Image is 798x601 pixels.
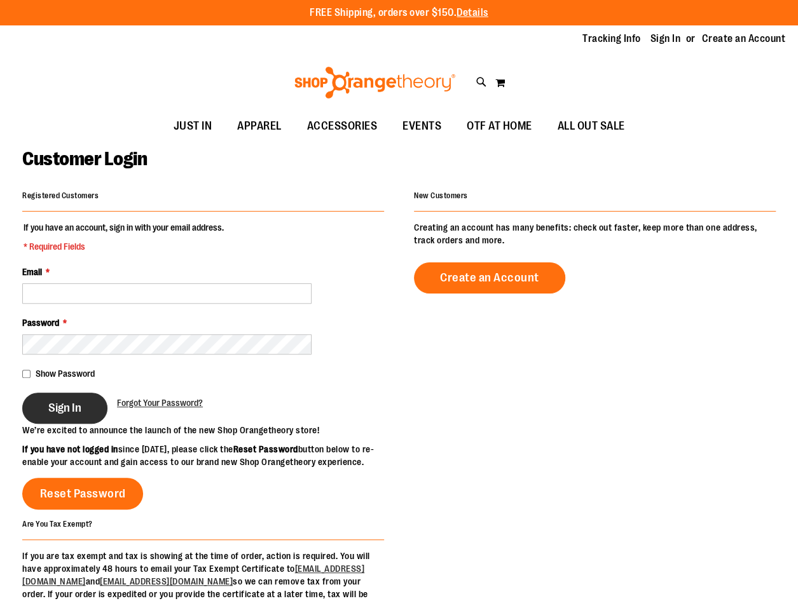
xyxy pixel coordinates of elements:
[22,191,99,200] strong: Registered Customers
[22,478,143,510] a: Reset Password
[558,112,625,140] span: ALL OUT SALE
[414,262,565,294] a: Create an Account
[100,576,233,586] a: [EMAIL_ADDRESS][DOMAIN_NAME]
[307,112,378,140] span: ACCESSORIES
[22,519,93,528] strong: Are You Tax Exempt?
[24,240,224,253] span: * Required Fields
[36,368,95,379] span: Show Password
[117,396,203,409] a: Forgot Your Password?
[237,112,282,140] span: APPAREL
[174,112,212,140] span: JUST IN
[292,67,457,98] img: Shop Orangetheory
[402,112,441,140] span: EVENTS
[117,398,203,408] span: Forgot Your Password?
[22,148,147,170] span: Customer Login
[457,7,488,18] a: Details
[233,444,298,454] strong: Reset Password
[582,32,641,46] a: Tracking Info
[22,221,225,253] legend: If you have an account, sign in with your email address.
[467,112,532,140] span: OTF AT HOME
[310,6,488,20] p: FREE Shipping, orders over $150.
[650,32,681,46] a: Sign In
[22,443,399,468] p: since [DATE], please click the button below to re-enable your account and gain access to our bran...
[414,221,776,246] p: Creating an account has many benefits: check out faster, keep more than one address, track orders...
[48,401,81,415] span: Sign In
[40,487,126,501] span: Reset Password
[440,271,539,285] span: Create an Account
[22,318,59,328] span: Password
[702,32,786,46] a: Create an Account
[22,444,118,454] strong: If you have not logged in
[22,424,399,436] p: We’re excited to announce the launch of the new Shop Orangetheory store!
[22,267,42,277] span: Email
[22,393,107,424] button: Sign In
[414,191,468,200] strong: New Customers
